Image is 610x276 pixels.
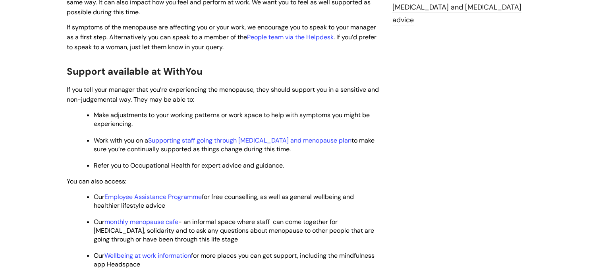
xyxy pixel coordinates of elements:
[94,218,374,243] span: Our - an informal space where staff can come together for [MEDICAL_DATA], solidarity and to ask a...
[94,193,354,210] span: Our for free counselling, as well as general wellbeing and healthier lifestyle advice
[67,23,376,51] span: If symptoms of the menopause are affecting you or your work, we encourage you to speak to your ma...
[94,111,370,128] span: Make adjustments to your working patterns or work space to help with symptoms you might be experi...
[94,251,374,268] span: Our for more places you can get support, including the mindfulness app Headspace
[247,33,334,41] a: People team via the Helpdesk
[104,251,191,260] a: Wellbeing at work information
[104,218,178,226] a: monthly menopause cafe
[67,177,126,185] span: You can also access:
[148,136,351,145] a: Supporting staff going through [MEDICAL_DATA] and menopause plan
[67,85,379,104] span: If you tell your manager that you’re experiencing the menopause, they should support you in a sen...
[392,2,521,25] a: [MEDICAL_DATA] and [MEDICAL_DATA] advice
[94,161,284,170] span: Refer you to Occupational Health for expert advice and guidance.
[67,65,203,77] span: Support available at WithYou
[104,193,202,201] a: Employee Assistance Programme
[94,136,374,153] span: Work with you on a to make sure you’re continually supported as things change during this time.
